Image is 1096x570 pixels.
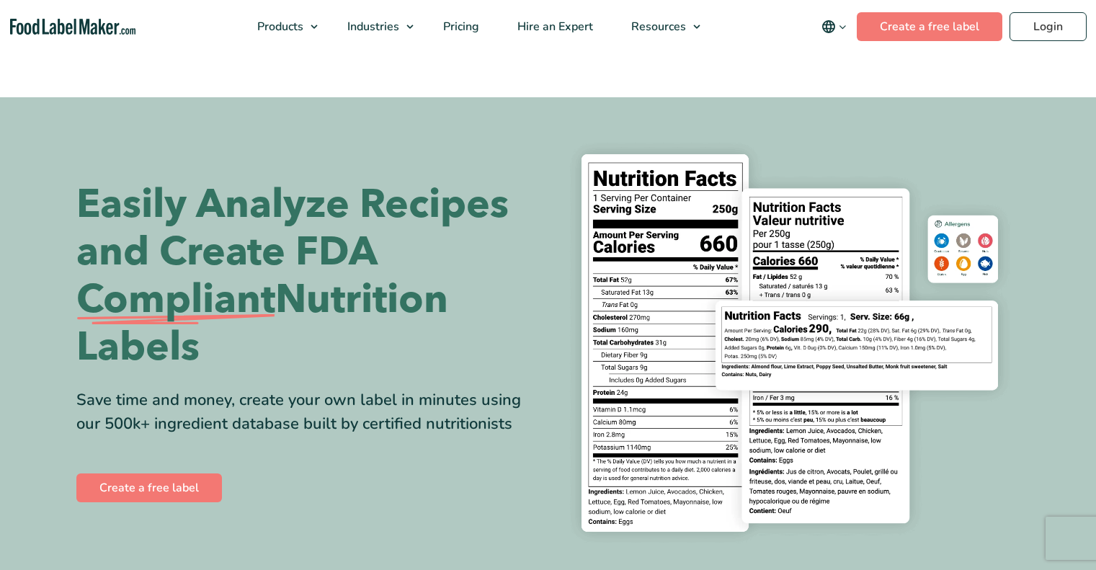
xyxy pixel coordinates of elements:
[627,19,687,35] span: Resources
[76,181,538,371] h1: Easily Analyze Recipes and Create FDA Nutrition Labels
[76,388,538,436] div: Save time and money, create your own label in minutes using our 500k+ ingredient database built b...
[513,19,594,35] span: Hire an Expert
[343,19,401,35] span: Industries
[857,12,1002,41] a: Create a free label
[76,473,222,502] a: Create a free label
[253,19,305,35] span: Products
[439,19,481,35] span: Pricing
[1010,12,1087,41] a: Login
[76,276,275,324] span: Compliant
